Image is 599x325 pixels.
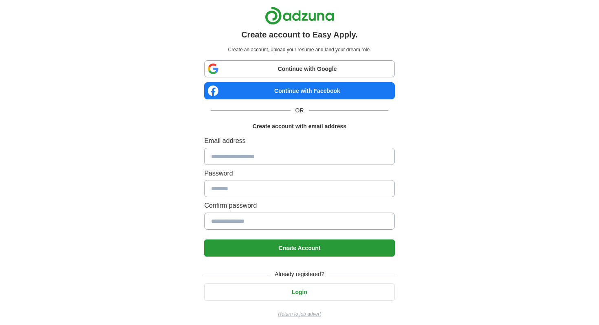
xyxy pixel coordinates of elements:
label: Password [204,168,394,179]
p: Create an account, upload your resume and land your dream role. [206,46,393,54]
img: Adzuna logo [265,7,334,25]
a: Continue with Google [204,60,394,77]
a: Continue with Facebook [204,82,394,99]
button: Login [204,283,394,301]
a: Login [204,289,394,295]
label: Confirm password [204,200,394,211]
button: Create Account [204,239,394,257]
a: Return to job advert [204,310,394,318]
h1: Create account with email address [253,122,346,131]
span: Already registered? [270,270,329,279]
label: Email address [204,136,394,146]
h1: Create account to Easy Apply. [241,28,358,41]
span: OR [291,106,309,115]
